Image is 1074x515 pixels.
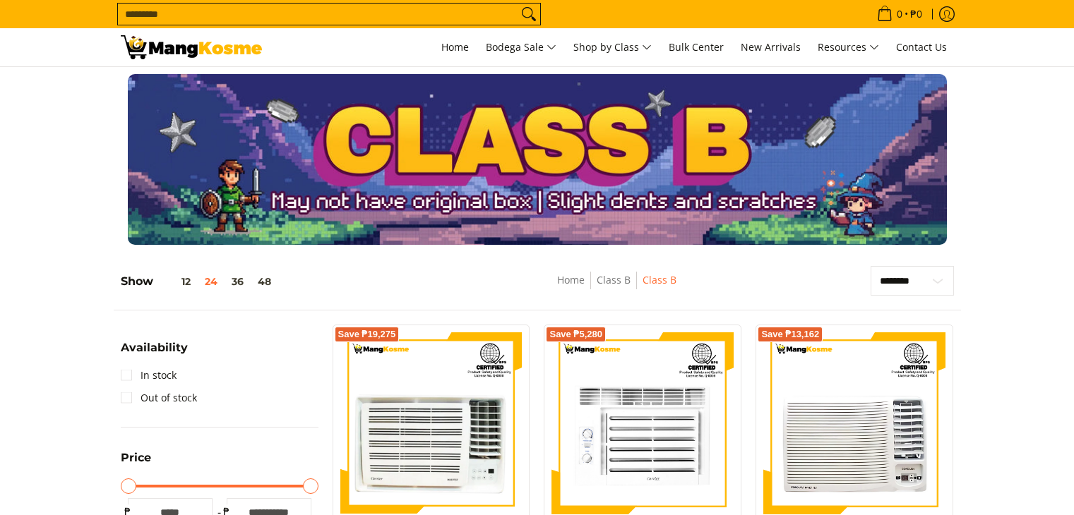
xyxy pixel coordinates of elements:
a: Home [434,28,476,66]
a: Out of stock [121,387,197,409]
span: Bodega Sale [486,39,556,56]
img: Class B Class B | Mang Kosme [121,35,262,59]
span: Save ₱13,162 [761,330,819,339]
span: Resources [818,39,879,56]
summary: Open [121,452,151,474]
span: Home [441,40,469,54]
a: Shop by Class [566,28,659,66]
button: 48 [251,276,278,287]
a: Home [557,273,585,286]
nav: Main Menu [276,28,954,66]
span: ₱0 [908,9,924,19]
img: Condura 1.00 HP Remote Window-Type Inverter Air Conditioner (Class B) [763,332,945,514]
button: 36 [225,276,251,287]
a: New Arrivals [734,28,808,66]
a: Bodega Sale [479,28,563,66]
span: Shop by Class [573,39,652,56]
h5: Show [121,274,278,289]
span: Contact Us [896,40,947,54]
a: Class B [597,273,631,286]
span: Availability [121,342,188,353]
button: Search [518,4,540,25]
span: New Arrivals [741,40,801,54]
button: 24 [198,276,225,287]
nav: Breadcrumbs [458,272,775,303]
span: 0 [895,9,905,19]
a: Resources [811,28,886,66]
a: In stock [121,364,177,387]
img: Carrier 0.5 HP Deluxe Optima Green Window-Type, Non-Inverter Air Conditioner (Class B) [551,332,734,514]
span: Bulk Center [669,40,724,54]
summary: Open [121,342,188,364]
span: Save ₱5,280 [549,330,602,339]
a: Bulk Center [662,28,731,66]
span: Class B [643,272,676,289]
span: Save ₱19,275 [338,330,396,339]
span: • [873,6,926,22]
a: Contact Us [889,28,954,66]
span: Price [121,452,151,464]
button: 12 [153,276,198,287]
img: Carrier 1.00 HP Remote Window-Type Inverter Air Conditioner (Class B) [340,332,523,514]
